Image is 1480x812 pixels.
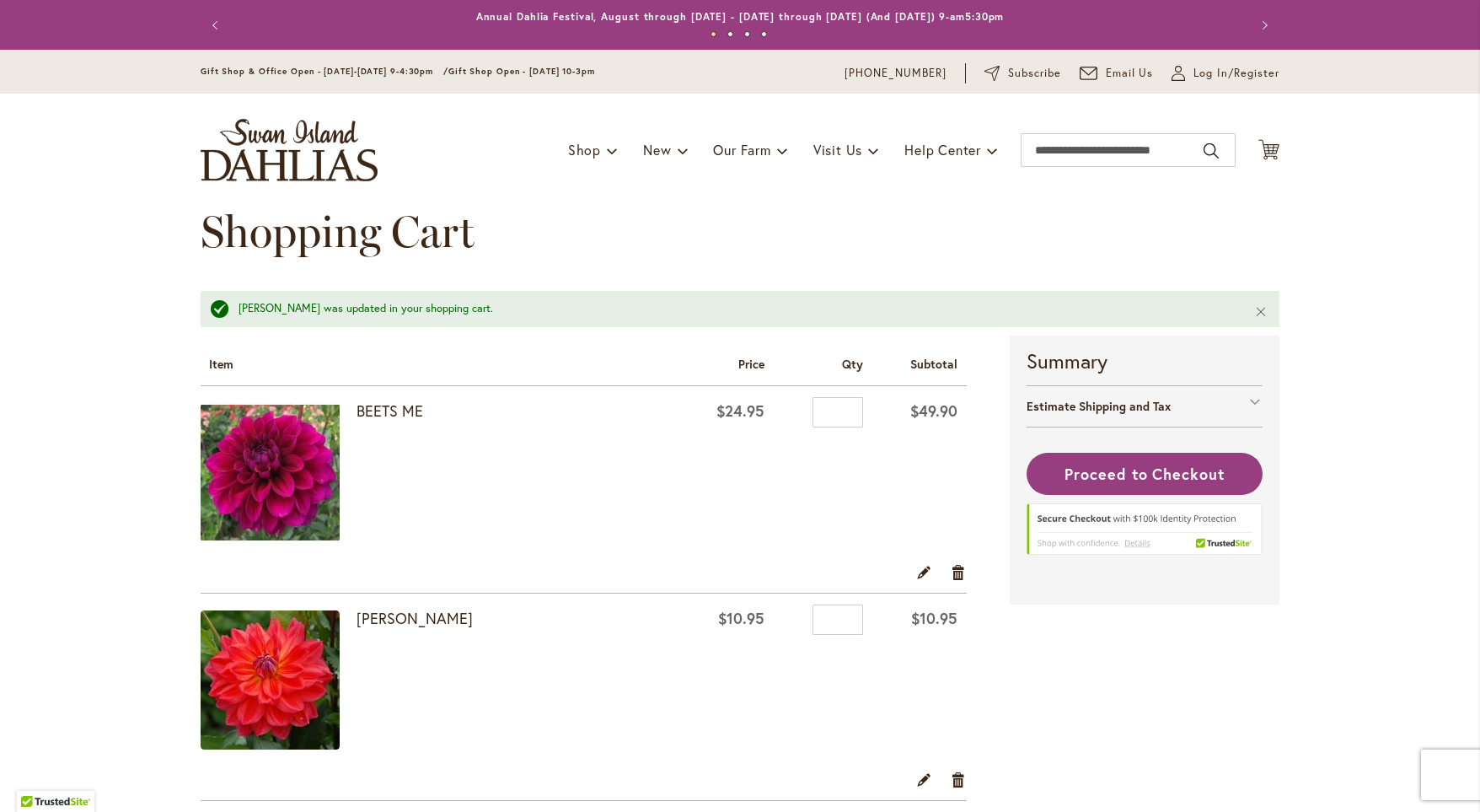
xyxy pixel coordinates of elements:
[568,141,601,159] span: Shop
[1027,347,1263,375] strong: Summary
[911,608,957,628] span: $10.95
[201,205,475,258] span: Shopping Cart
[476,10,1005,23] a: Annual Dahlia Festival, August through [DATE] - [DATE] through [DATE] (And [DATE]) 9-am5:30pm
[1193,65,1279,82] span: Log In/Register
[201,8,234,42] button: Previous
[910,401,957,421] span: $49.90
[904,141,981,159] span: Help Center
[716,401,764,421] span: $24.95
[1172,65,1279,82] a: Log In/Register
[357,401,423,421] a: BEETS ME
[813,141,862,159] span: Visit Us
[1027,398,1171,414] strong: Estimate Shipping and Tax
[201,610,340,750] img: COOPER BLAINE
[1008,65,1061,82] span: Subscribe
[201,119,378,181] a: store logo
[1106,65,1154,82] span: Email Us
[1027,503,1263,562] div: TrustedSite Certified
[984,65,1061,82] a: Subscribe
[1246,8,1279,42] button: Next
[761,31,767,37] button: 4 of 4
[842,356,863,372] span: Qty
[201,610,357,754] a: COOPER BLAINE
[209,356,233,372] span: Item
[357,608,473,628] a: [PERSON_NAME]
[239,301,1229,317] div: [PERSON_NAME] was updated in your shopping cart.
[744,31,750,37] button: 3 of 4
[713,141,770,159] span: Our Farm
[1064,464,1225,484] span: Proceed to Checkout
[201,66,448,77] span: Gift Shop & Office Open - [DATE]-[DATE] 9-4:30pm /
[910,356,957,372] span: Subtotal
[711,31,716,37] button: 1 of 4
[201,403,340,542] img: BEETS ME
[845,65,946,82] a: [PHONE_NUMBER]
[1080,65,1154,82] a: Email Us
[201,403,357,546] a: BEETS ME
[718,608,764,628] span: $10.95
[448,66,595,77] span: Gift Shop Open - [DATE] 10-3pm
[1027,453,1263,495] button: Proceed to Checkout
[727,31,733,37] button: 2 of 4
[738,356,764,372] span: Price
[643,141,671,159] span: New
